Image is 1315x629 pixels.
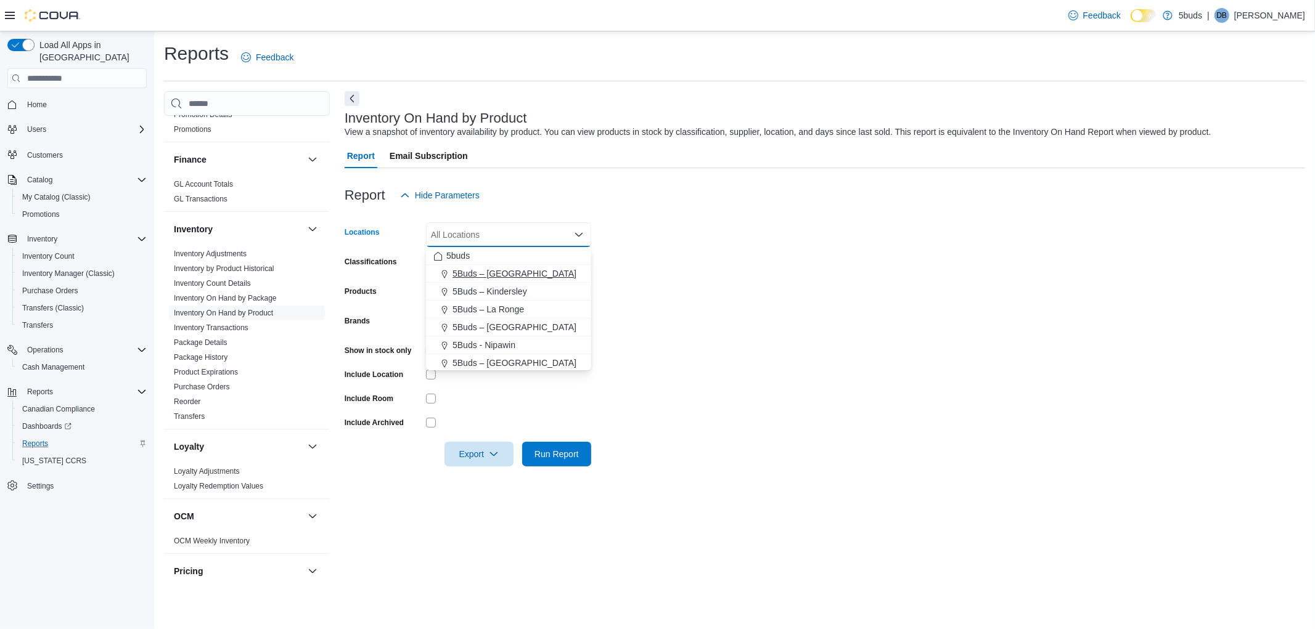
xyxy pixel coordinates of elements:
[174,367,238,377] span: Product Expirations
[12,317,152,334] button: Transfers
[174,440,303,453] button: Loyalty
[27,387,53,397] span: Reports
[17,207,65,222] a: Promotions
[27,100,47,110] span: Home
[17,283,147,298] span: Purchase Orders
[17,301,147,315] span: Transfers (Classic)
[17,190,96,205] a: My Catalog (Classic)
[1215,8,1229,23] div: Dan Beaudry
[426,319,591,336] button: 5Buds – [GEOGRAPHIC_DATA]
[174,412,205,421] span: Transfers
[22,320,53,330] span: Transfers
[12,435,152,452] button: Reports
[453,339,515,351] span: 5Buds - Nipawin
[174,264,274,274] span: Inventory by Product Historical
[453,321,576,333] span: 5Buds – [GEOGRAPHIC_DATA]
[12,248,152,265] button: Inventory Count
[174,510,194,522] h3: OCM
[164,92,330,142] div: Discounts & Promotions
[345,227,380,237] label: Locations
[22,97,52,112] a: Home
[174,278,251,288] span: Inventory Count Details
[2,145,152,163] button: Customers
[17,453,147,468] span: Washington CCRS
[174,223,213,235] h3: Inventory
[426,301,591,319] button: 5Buds – La Ronge
[174,264,274,273] a: Inventory by Product Historical
[27,150,63,160] span: Customers
[22,421,72,431] span: Dashboards
[174,250,247,258] a: Inventory Adjustments
[174,440,204,453] h3: Loyalty
[522,442,591,466] button: Run Report
[17,436,53,451] a: Reports
[390,144,468,168] span: Email Subscription
[174,309,273,317] a: Inventory On Hand by Product
[12,400,152,418] button: Canadian Compliance
[174,194,227,204] span: GL Transactions
[236,45,298,70] a: Feedback
[17,419,147,434] span: Dashboards
[2,171,152,189] button: Catalog
[174,195,227,203] a: GL Transactions
[174,293,277,303] span: Inventory On Hand by Package
[164,177,330,211] div: Finance
[174,323,248,332] a: Inventory Transactions
[12,299,152,317] button: Transfers (Classic)
[305,439,320,454] button: Loyalty
[12,206,152,223] button: Promotions
[164,464,330,498] div: Loyalty
[22,479,59,493] a: Settings
[1234,8,1305,23] p: [PERSON_NAME]
[305,222,320,237] button: Inventory
[25,9,80,22] img: Cova
[2,383,152,400] button: Reports
[452,442,506,466] span: Export
[174,338,227,347] span: Package Details
[174,382,230,392] span: Purchase Orders
[174,467,240,476] a: Loyalty Adjustments
[164,534,330,553] div: OCM
[164,41,229,66] h1: Reports
[17,360,89,375] a: Cash Management
[174,308,273,318] span: Inventory On Hand by Product
[22,172,57,187] button: Catalog
[347,144,375,168] span: Report
[17,402,147,416] span: Canadian Compliance
[12,189,152,206] button: My Catalog (Classic)
[2,95,152,113] button: Home
[174,353,227,362] a: Package History
[1131,9,1157,22] input: Dark Mode
[17,249,80,264] a: Inventory Count
[1131,22,1131,23] span: Dark Mode
[535,448,579,460] span: Run Report
[174,510,303,522] button: OCM
[22,343,68,357] button: Operations
[35,39,147,63] span: Load All Apps in [GEOGRAPHIC_DATA]
[17,266,120,281] a: Inventory Manager (Classic)
[22,251,75,261] span: Inventory Count
[345,418,404,428] label: Include Archived
[2,230,152,248] button: Inventory
[174,180,233,189] a: GL Account Totals
[174,153,207,166] h3: Finance
[22,303,84,313] span: Transfers (Classic)
[574,230,584,240] button: Close list of options
[305,564,320,578] button: Pricing
[453,303,524,315] span: 5Buds – La Ronge
[17,402,100,416] a: Canadian Compliance
[17,207,147,222] span: Promotions
[174,223,303,235] button: Inventory
[1179,8,1202,23] p: 5buds
[444,442,514,466] button: Export
[345,316,370,326] label: Brands
[22,122,51,137] button: Users
[174,482,263,490] a: Loyalty Redemption Values
[17,318,147,333] span: Transfers
[426,247,591,265] button: 5buds
[17,318,58,333] a: Transfers
[174,481,263,491] span: Loyalty Redemption Values
[22,97,147,112] span: Home
[12,282,152,299] button: Purchase Orders
[453,285,527,298] span: 5Buds – Kindersley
